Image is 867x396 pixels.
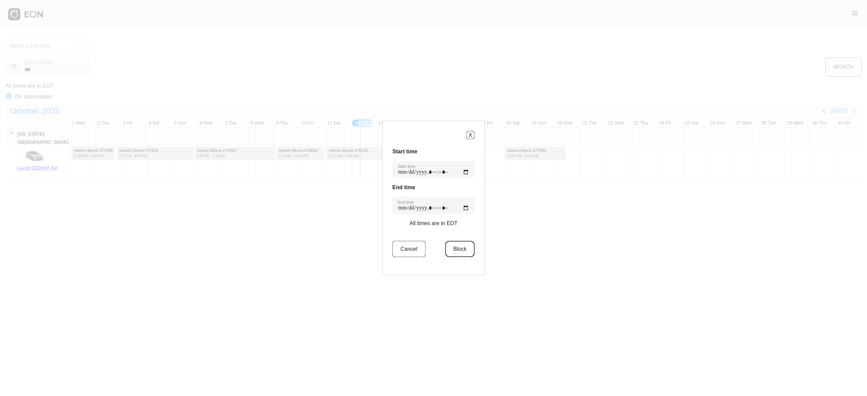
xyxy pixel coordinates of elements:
button: Block [445,241,474,257]
button: X [466,131,475,139]
button: Cancel [393,241,426,257]
label: End time [398,200,414,205]
h3: Start time [393,148,475,156]
h3: End time [393,183,475,192]
label: Start time [398,164,415,169]
p: All times are in EDT [409,219,457,227]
